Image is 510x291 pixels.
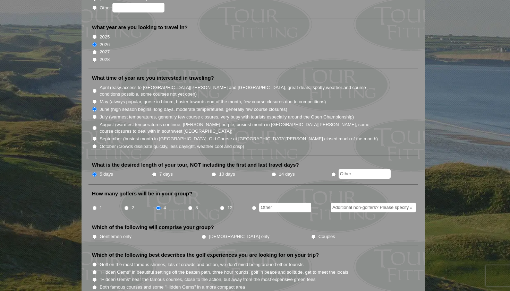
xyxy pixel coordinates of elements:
[100,121,379,135] label: August (warmest temperatures continue, [PERSON_NAME] purple, busiest month in [GEOGRAPHIC_DATA][P...
[100,114,354,121] label: July (warmest temperatures, generally few course closures, very busy with tourists especially aro...
[112,3,164,12] input: Other:
[100,98,326,105] label: May (always popular, gorse in bloom, busier towards end of the month, few course closures due to ...
[100,56,110,63] label: 2028
[279,171,295,178] label: 14 days
[100,84,379,98] label: April (easy access to [GEOGRAPHIC_DATA][PERSON_NAME] and [GEOGRAPHIC_DATA], great deals, spotty w...
[92,24,188,31] label: What year are you looking to travel in?
[100,284,245,291] label: Both famous courses and some "Hidden Gems" in a more compact area
[100,106,287,113] label: June (high season begins, long days, moderate temperatures, generally few course closures)
[219,171,235,178] label: 10 days
[100,3,164,12] label: Other:
[100,269,348,276] label: "Hidden Gems" in beautiful settings off the beaten path, three hour rounds, golf in peace and sol...
[163,204,166,211] label: 4
[100,34,110,41] label: 2025
[259,203,311,212] input: Other
[209,233,270,240] label: [DEMOGRAPHIC_DATA] only
[318,233,335,240] label: Couples
[92,224,214,231] label: Which of the following will comprise your group?
[100,41,110,48] label: 2026
[331,203,416,212] input: Additional non-golfers? Please specify #
[100,143,244,150] label: October (crowds dissipate quickly, less daylight, weather cool and crisp)
[227,204,232,211] label: 12
[100,233,131,240] label: Gentlemen only
[92,74,214,81] label: What time of year are you interested in traveling?
[92,190,192,197] label: How many golfers will be in your group?
[100,261,304,268] label: Golf on the most famous shrines, lots of crowds and action, we don't mind being around other tour...
[100,171,113,178] label: 5 days
[92,161,299,168] label: What is the desired length of your tour, NOT including the first and last travel days?
[92,252,319,258] label: Which of the following best describes the golf experiences you are looking for on your trip?
[159,171,173,178] label: 7 days
[195,204,198,211] label: 8
[100,276,315,283] label: "Hidden Gems" near the famous courses, close to the action, but away from the most expensive gree...
[100,48,110,55] label: 2027
[339,169,391,179] input: Other
[100,135,378,142] label: September (busiest month in [GEOGRAPHIC_DATA], Old Course at [GEOGRAPHIC_DATA][PERSON_NAME] close...
[100,204,102,211] label: 1
[131,204,134,211] label: 2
